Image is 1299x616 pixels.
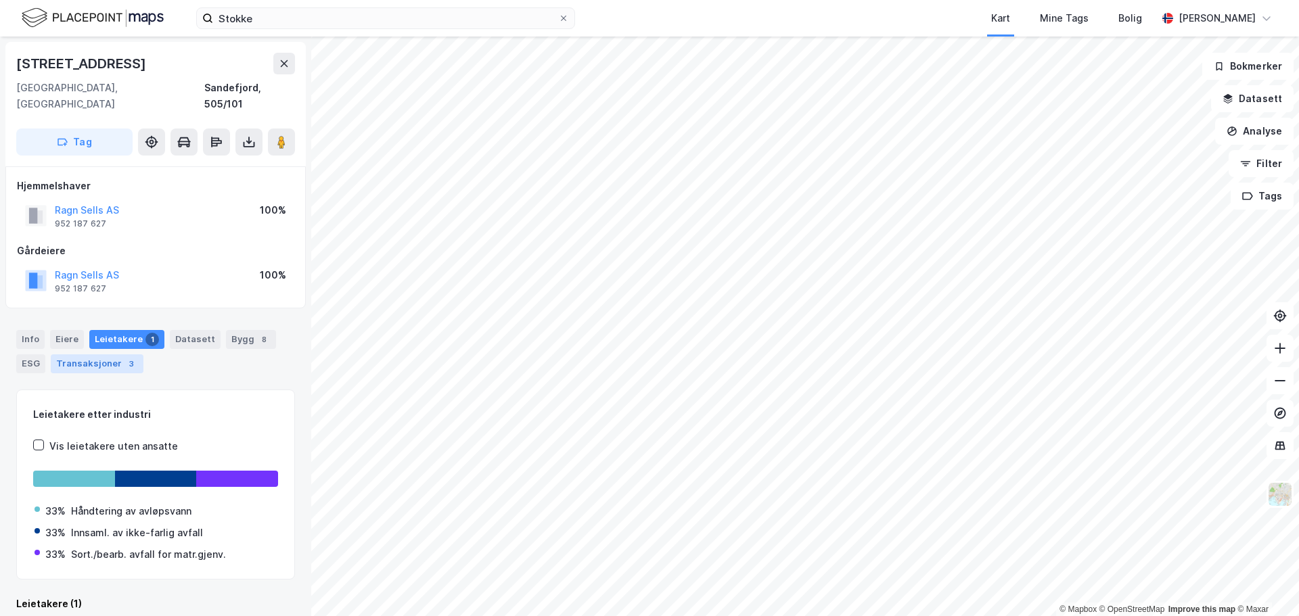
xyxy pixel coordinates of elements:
div: Transaksjoner [51,354,143,373]
div: Innsaml. av ikke-farlig avfall [71,525,203,541]
div: Sort./bearb. avfall for matr.gjenv. [71,546,226,563]
div: Bolig [1118,10,1142,26]
button: Datasett [1211,85,1294,112]
button: Tags [1231,183,1294,210]
div: ESG [16,354,45,373]
a: Improve this map [1168,605,1235,614]
div: Gårdeiere [17,243,294,259]
button: Bokmerker [1202,53,1294,80]
img: logo.f888ab2527a4732fd821a326f86c7f29.svg [22,6,164,30]
iframe: Chat Widget [1231,551,1299,616]
div: Håndtering av avløpsvann [71,503,191,519]
div: 8 [257,333,271,346]
a: OpenStreetMap [1099,605,1165,614]
div: Leietakere etter industri [33,406,278,423]
div: [STREET_ADDRESS] [16,53,149,74]
div: [PERSON_NAME] [1179,10,1256,26]
div: 33% [45,503,66,519]
a: Mapbox [1059,605,1097,614]
div: 3 [124,357,138,371]
div: Leietakere (1) [16,596,295,612]
div: 33% [45,525,66,541]
div: 1 [145,333,159,346]
div: Sandefjord, 505/101 [204,80,295,112]
div: Eiere [50,330,84,349]
div: Leietakere [89,330,164,349]
div: 100% [260,267,286,283]
div: 33% [45,546,66,563]
div: Info [16,330,45,349]
div: Bygg [226,330,276,349]
div: 100% [260,202,286,218]
div: Hjemmelshaver [17,178,294,194]
div: 952 187 627 [55,218,106,229]
div: Kart [991,10,1010,26]
button: Tag [16,128,133,156]
div: Mine Tags [1040,10,1089,26]
input: Søk på adresse, matrikkel, gårdeiere, leietakere eller personer [213,8,558,28]
div: [GEOGRAPHIC_DATA], [GEOGRAPHIC_DATA] [16,80,204,112]
img: Z [1267,481,1293,507]
button: Analyse [1215,118,1294,145]
div: Datasett [170,330,221,349]
div: 952 187 627 [55,283,106,294]
div: Kontrollprogram for chat [1231,551,1299,616]
button: Filter [1229,150,1294,177]
div: Vis leietakere uten ansatte [49,438,178,454]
